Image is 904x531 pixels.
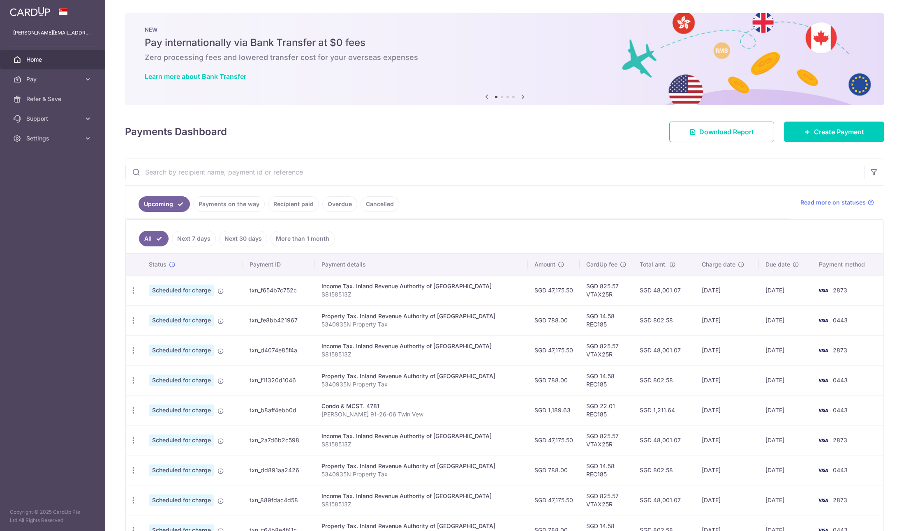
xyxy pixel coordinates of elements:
[759,485,812,515] td: [DATE]
[528,425,580,455] td: SGD 47,175.50
[321,462,522,470] div: Property Tax. Inland Revenue Authority of [GEOGRAPHIC_DATA]
[833,287,847,294] span: 2873
[321,372,522,380] div: Property Tax. Inland Revenue Authority of [GEOGRAPHIC_DATA]
[833,437,847,444] span: 2873
[800,198,866,207] span: Read more on statuses
[315,254,528,275] th: Payment details
[243,455,314,485] td: txn_dd891aa2426
[815,375,831,385] img: Bank Card
[26,75,81,83] span: Pay
[815,465,831,475] img: Bank Card
[139,231,169,246] a: All
[321,282,522,290] div: Income Tax. Inland Revenue Authority of [GEOGRAPHIC_DATA]
[243,305,314,335] td: txn_fe8bb421967
[669,122,774,142] a: Download Report
[833,467,848,474] span: 0443
[321,350,522,359] p: S8158513Z
[812,254,883,275] th: Payment method
[125,124,227,139] h4: Payments Dashboard
[149,434,214,446] span: Scheduled for charge
[139,196,190,212] a: Upcoming
[833,347,847,354] span: 2873
[243,275,314,305] td: txn_f654b7c752c
[695,455,759,485] td: [DATE]
[633,275,695,305] td: SGD 48,001.07
[149,464,214,476] span: Scheduled for charge
[243,395,314,425] td: txn_b8aff4ebb0d
[321,500,522,508] p: S8158513Z
[815,405,831,415] img: Bank Card
[149,375,214,386] span: Scheduled for charge
[633,455,695,485] td: SGD 802.58
[759,365,812,395] td: [DATE]
[815,285,831,295] img: Bank Card
[321,380,522,388] p: 5340935N Property Tax
[321,342,522,350] div: Income Tax. Inland Revenue Authority of [GEOGRAPHIC_DATA]
[322,196,357,212] a: Overdue
[321,470,522,478] p: 5340935N Property Tax
[695,275,759,305] td: [DATE]
[149,405,214,416] span: Scheduled for charge
[695,365,759,395] td: [DATE]
[695,305,759,335] td: [DATE]
[528,365,580,395] td: SGD 788.00
[172,231,216,246] a: Next 7 days
[145,72,246,80] a: Learn more about Bank Transfer
[149,285,214,296] span: Scheduled for charge
[695,395,759,425] td: [DATE]
[321,312,522,320] div: Property Tax. Inland Revenue Authority of [GEOGRAPHIC_DATA]
[321,432,522,440] div: Income Tax. Inland Revenue Authority of [GEOGRAPHIC_DATA]
[759,275,812,305] td: [DATE]
[580,275,633,305] td: SGD 825.57 VTAX25R
[580,425,633,455] td: SGD 825.57 VTAX25R
[695,335,759,365] td: [DATE]
[13,29,92,37] p: [PERSON_NAME][EMAIL_ADDRESS][DOMAIN_NAME]
[361,196,399,212] a: Cancelled
[586,260,617,269] span: CardUp fee
[26,115,81,123] span: Support
[149,260,166,269] span: Status
[580,395,633,425] td: SGD 22.01 REC185
[145,53,865,62] h6: Zero processing fees and lowered transfer cost for your overseas expenses
[699,127,754,137] span: Download Report
[125,13,884,105] img: Bank transfer banner
[815,495,831,505] img: Bank Card
[633,335,695,365] td: SGD 48,001.07
[695,425,759,455] td: [DATE]
[26,95,81,103] span: Refer & Save
[149,494,214,506] span: Scheduled for charge
[528,305,580,335] td: SGD 788.00
[149,345,214,356] span: Scheduled for charge
[633,395,695,425] td: SGD 1,211.64
[702,260,735,269] span: Charge date
[633,425,695,455] td: SGD 48,001.07
[243,485,314,515] td: txn_889fdac4d58
[759,335,812,365] td: [DATE]
[125,159,864,185] input: Search by recipient name, payment id or reference
[833,407,848,414] span: 0443
[580,305,633,335] td: SGD 14.58 REC185
[640,260,667,269] span: Total amt.
[815,435,831,445] img: Bank Card
[633,305,695,335] td: SGD 802.58
[243,335,314,365] td: txn_d4074e85f4a
[243,365,314,395] td: txn_f11320d1046
[271,231,335,246] a: More than 1 month
[833,497,847,503] span: 2873
[243,254,314,275] th: Payment ID
[321,290,522,299] p: S8158513Z
[759,305,812,335] td: [DATE]
[815,315,831,325] img: Bank Card
[321,522,522,530] div: Property Tax. Inland Revenue Authority of [GEOGRAPHIC_DATA]
[145,36,865,49] h5: Pay internationally via Bank Transfer at $0 fees
[534,260,555,269] span: Amount
[695,485,759,515] td: [DATE]
[321,440,522,448] p: S8158513Z
[580,365,633,395] td: SGD 14.58 REC185
[814,127,864,137] span: Create Payment
[580,455,633,485] td: SGD 14.58 REC185
[580,335,633,365] td: SGD 825.57 VTAX25R
[633,485,695,515] td: SGD 48,001.07
[528,275,580,305] td: SGD 47,175.50
[26,134,81,143] span: Settings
